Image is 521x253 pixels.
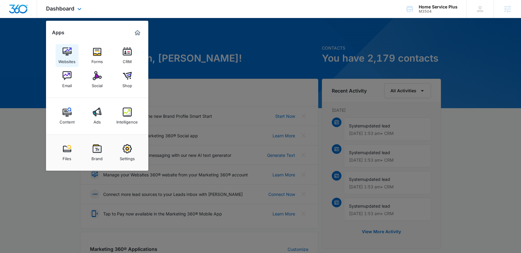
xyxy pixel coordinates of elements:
[116,44,139,67] a: CRM
[46,5,74,12] span: Dashboard
[56,44,79,67] a: Websites
[52,30,64,35] h2: Apps
[120,153,135,161] div: Settings
[62,80,72,88] div: Email
[116,68,139,91] a: Shop
[86,44,109,67] a: Forms
[116,117,138,124] div: Intelligence
[419,5,458,9] div: account name
[94,117,101,124] div: Ads
[419,9,458,14] div: account id
[56,105,79,127] a: Content
[123,56,132,64] div: CRM
[133,28,142,38] a: Marketing 360® Dashboard
[56,141,79,164] a: Files
[60,117,75,124] div: Content
[91,153,103,161] div: Brand
[86,141,109,164] a: Brand
[92,80,103,88] div: Social
[56,68,79,91] a: Email
[58,56,76,64] div: Websites
[86,105,109,127] a: Ads
[63,153,71,161] div: Files
[86,68,109,91] a: Social
[116,105,139,127] a: Intelligence
[116,141,139,164] a: Settings
[122,80,132,88] div: Shop
[91,56,103,64] div: Forms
